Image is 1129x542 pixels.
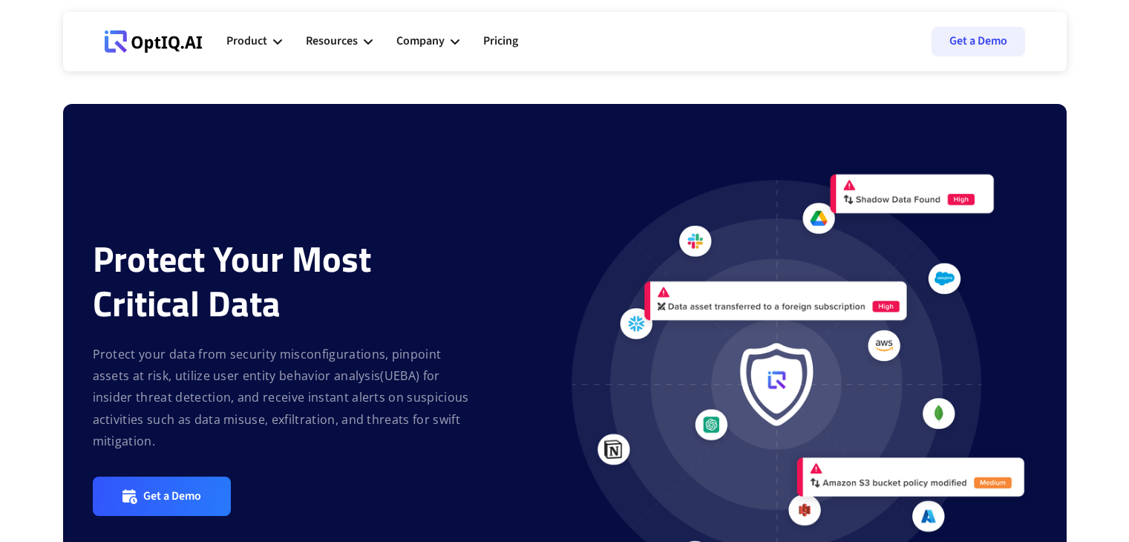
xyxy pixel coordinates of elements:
div: Resources [306,31,358,51]
div: Resources [306,19,373,64]
div: Product [226,19,282,64]
a: Webflow Homepage [105,19,203,64]
a: Get a Demo [932,27,1025,56]
div: Company [396,19,459,64]
div: Company [396,31,445,51]
div: Product [226,31,267,51]
a: Get a Demo [93,477,231,516]
a: Pricing [483,19,518,64]
div: Protect Your Most Critical Data [93,237,472,326]
strong: Protect your data from security misconfigurations, pinpoint assets at risk, utilize user entity b... [93,346,469,450]
div: Get a Demo [143,489,201,504]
